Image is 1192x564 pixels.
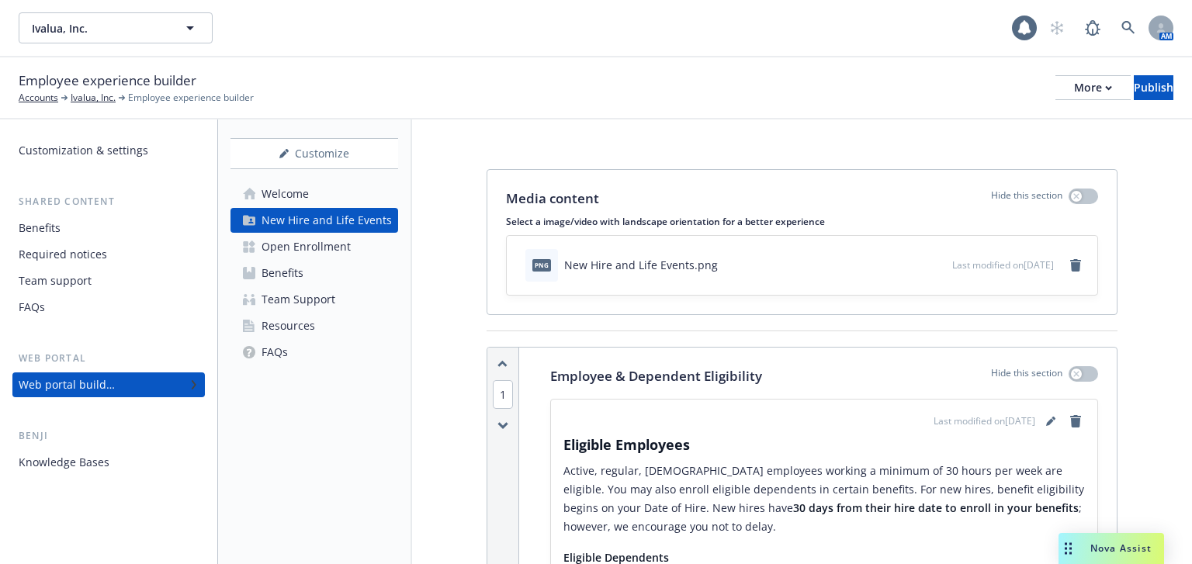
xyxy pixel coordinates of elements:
[230,313,398,338] a: Resources
[19,12,213,43] button: Ivalua, Inc.
[12,216,205,240] a: Benefits
[12,351,205,366] div: Web portal
[262,340,288,365] div: FAQs
[563,435,690,454] strong: Eligible Employees
[262,313,315,338] div: Resources
[262,208,392,233] div: New Hire and Life Events
[262,287,335,312] div: Team Support
[1041,412,1060,431] a: editPencil
[1066,256,1085,275] a: remove
[934,414,1035,428] span: Last modified on [DATE]
[128,91,254,105] span: Employee experience builder
[793,500,1079,515] strong: 30 days from their hire date to enroll in your benefits
[1074,76,1112,99] div: More
[1134,76,1173,99] div: Publish
[32,20,166,36] span: Ivalua, Inc.
[12,450,205,475] a: Knowledge Bases
[19,216,61,240] div: Benefits
[952,258,1054,272] span: Last modified on [DATE]
[230,261,398,285] a: Benefits
[262,261,303,285] div: Benefits
[1059,533,1164,564] button: Nova Assist
[262,234,351,259] div: Open Enrollment
[1090,542,1152,555] span: Nova Assist
[71,91,116,105] a: Ivalua, Inc.
[12,242,205,267] a: Required notices
[230,208,398,233] a: New Hire and Life Events
[532,259,551,271] span: png
[1066,412,1085,431] a: remove
[12,428,205,444] div: Benji
[19,242,107,267] div: Required notices
[493,386,513,403] button: 1
[230,182,398,206] a: Welcome
[230,234,398,259] a: Open Enrollment
[12,295,205,320] a: FAQs
[1077,12,1108,43] a: Report a Bug
[493,380,513,409] span: 1
[563,462,1085,536] p: Active, regular, [DEMOGRAPHIC_DATA] employees working a minimum of 30 hours per week are eligible...
[230,287,398,312] a: Team Support
[19,372,115,397] div: Web portal builder
[1059,533,1078,564] div: Drag to move
[230,139,398,168] div: Customize
[230,340,398,365] a: FAQs
[1041,12,1072,43] a: Start snowing
[12,268,205,293] a: Team support
[19,91,58,105] a: Accounts
[1134,75,1173,100] button: Publish
[506,215,1098,228] p: Select a image/video with landscape orientation for a better experience
[262,182,309,206] div: Welcome
[19,71,196,91] span: Employee experience builder
[907,257,920,273] button: download file
[1113,12,1144,43] a: Search
[12,138,205,163] a: Customization & settings
[564,257,718,273] div: New Hire and Life Events.png
[506,189,599,209] p: Media content
[932,257,946,273] button: preview file
[19,138,148,163] div: Customization & settings
[230,138,398,169] button: Customize
[550,366,762,386] p: Employee & Dependent Eligibility
[19,295,45,320] div: FAQs
[19,450,109,475] div: Knowledge Bases
[991,189,1062,209] p: Hide this section
[991,366,1062,386] p: Hide this section
[12,372,205,397] a: Web portal builder
[1055,75,1131,100] button: More
[12,194,205,209] div: Shared content
[19,268,92,293] div: Team support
